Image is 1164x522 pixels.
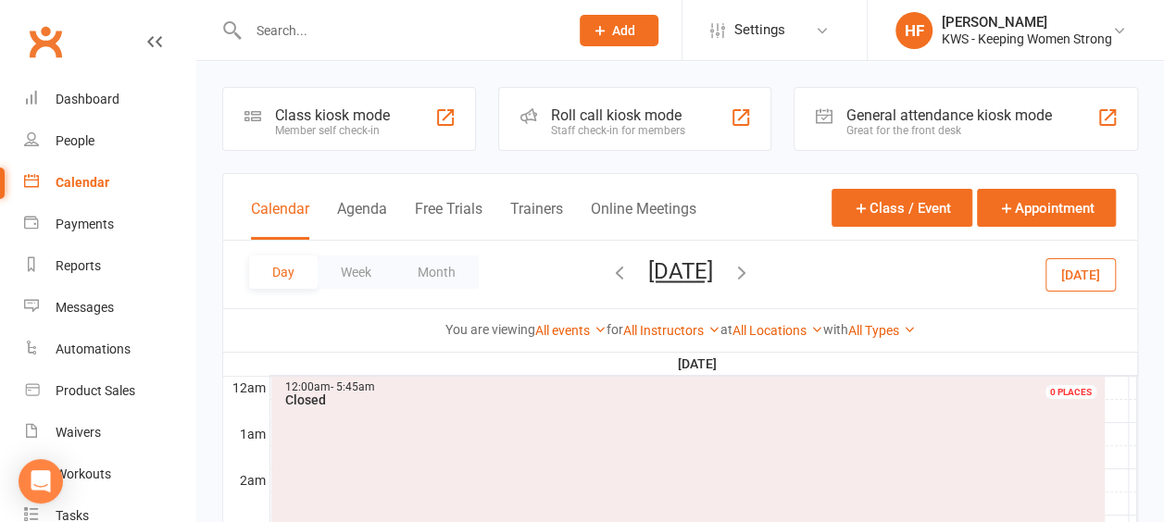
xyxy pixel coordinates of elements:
a: Dashboard [24,79,195,120]
div: KWS - Keeping Women Strong [942,31,1112,47]
div: Workouts [56,466,111,481]
a: Clubworx [22,19,69,65]
div: Dashboard [56,92,119,106]
a: Product Sales [24,370,195,412]
button: [DATE] [648,258,713,284]
th: 1am [223,422,269,445]
div: Calendar [56,175,109,190]
a: All Instructors [623,323,720,338]
button: Add [580,15,658,46]
div: Waivers [56,425,101,440]
span: Closed [285,392,326,407]
button: Day [249,255,318,289]
button: Agenda [337,200,387,240]
a: Messages [24,287,195,329]
a: Workouts [24,454,195,495]
div: People [56,133,94,148]
button: Week [318,255,394,289]
a: People [24,120,195,162]
div: Roll call kiosk mode [551,106,685,124]
div: HF [895,12,932,49]
div: Class kiosk mode [275,106,390,124]
div: [PERSON_NAME] [942,14,1112,31]
strong: You are viewing [445,322,535,337]
button: Trainers [510,200,563,240]
span: - 5:45am [331,380,375,393]
th: 12am [223,376,269,399]
button: Calendar [251,200,309,240]
span: Add [612,23,635,38]
div: Product Sales [56,383,135,398]
strong: for [607,322,623,337]
div: Staff check-in for members [551,124,685,137]
button: Free Trials [415,200,482,240]
strong: with [823,322,848,337]
strong: at [720,322,732,337]
a: Reports [24,245,195,287]
input: Search... [243,18,556,43]
th: 2am [223,468,269,491]
a: Payments [24,204,195,245]
a: Automations [24,329,195,370]
div: 12:00am [284,381,1101,393]
button: [DATE] [1045,257,1116,291]
div: 0 PLACES [1045,385,1096,399]
div: Member self check-in [275,124,390,137]
th: [DATE] [269,353,1129,376]
div: Open Intercom Messenger [19,459,63,503]
button: Online Meetings [591,200,696,240]
button: Appointment [977,189,1116,227]
div: Great for the front desk [846,124,1052,137]
div: General attendance kiosk mode [846,106,1052,124]
span: Settings [734,9,785,51]
a: Calendar [24,162,195,204]
button: Class / Event [832,189,972,227]
a: Waivers [24,412,195,454]
div: Reports [56,258,101,273]
div: Payments [56,217,114,231]
button: Month [394,255,479,289]
div: Automations [56,342,131,356]
div: Messages [56,300,114,315]
a: All Types [848,323,916,338]
a: All events [535,323,607,338]
a: All Locations [732,323,823,338]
